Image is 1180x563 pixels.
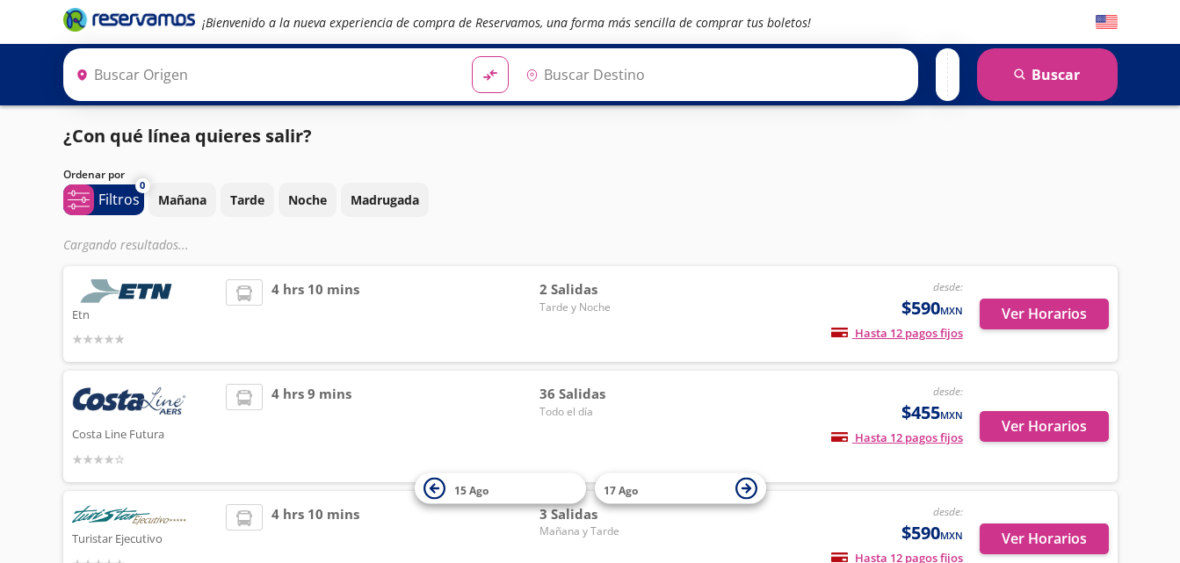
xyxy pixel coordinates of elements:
button: Ver Horarios [980,299,1109,329]
span: 17 Ago [604,482,638,497]
em: Cargando resultados ... [63,236,189,253]
span: 15 Ago [454,482,489,497]
em: desde: [933,384,963,399]
button: 17 Ago [595,473,766,504]
p: Turistar Ejecutivo [72,527,218,548]
span: $590 [901,520,963,546]
button: Tarde [221,183,274,217]
p: Madrugada [351,191,419,209]
button: Ver Horarios [980,523,1109,554]
p: Tarde [230,191,264,209]
a: Brand Logo [63,6,195,38]
input: Buscar Origen [69,53,459,97]
span: Mañana y Tarde [539,523,662,539]
span: 2 Salidas [539,279,662,300]
span: Tarde y Noche [539,300,662,315]
em: ¡Bienvenido a la nueva experiencia de compra de Reservamos, una forma más sencilla de comprar tus... [202,14,811,31]
img: Costa Line Futura [72,384,186,422]
img: Turistar Ejecutivo [72,504,186,528]
button: Ver Horarios [980,411,1109,442]
em: desde: [933,279,963,294]
p: Filtros [98,189,140,210]
button: Madrugada [341,183,429,217]
p: Costa Line Futura [72,422,218,444]
button: Buscar [977,48,1118,101]
span: $455 [901,400,963,426]
input: Buscar Destino [518,53,909,97]
button: English [1096,11,1118,33]
p: Mañana [158,191,206,209]
span: 3 Salidas [539,504,662,524]
em: desde: [933,504,963,519]
button: 15 Ago [415,473,586,504]
span: 4 hrs 9 mins [271,384,351,469]
span: Todo el día [539,404,662,420]
button: 0Filtros [63,184,144,215]
p: ¿Con qué línea quieres salir? [63,123,312,149]
small: MXN [940,304,963,317]
small: MXN [940,529,963,542]
button: Noche [279,183,337,217]
i: Brand Logo [63,6,195,32]
span: Hasta 12 pagos fijos [831,429,963,445]
p: Noche [288,191,327,209]
span: $590 [901,295,963,321]
span: 36 Salidas [539,384,662,404]
img: Etn [72,279,186,303]
p: Ordenar por [63,167,125,183]
span: Hasta 12 pagos fijos [831,325,963,341]
button: Mañana [148,183,216,217]
p: Etn [72,303,218,324]
span: 4 hrs 10 mins [271,279,359,349]
span: 0 [140,178,145,193]
small: MXN [940,408,963,422]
